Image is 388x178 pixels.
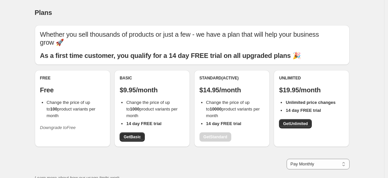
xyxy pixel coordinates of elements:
[286,100,335,105] b: Unlimited price changes
[40,125,76,130] i: Downgrade to Free
[199,75,264,81] div: Standard (Active)
[124,134,141,140] span: Get Basic
[126,121,161,126] b: 14 day FREE trial
[130,107,139,111] b: 1000
[40,30,344,46] p: Whether you sell thousands of products or just a few - we have a plan that will help your busines...
[199,86,264,94] p: $14.95/month
[36,122,80,133] button: Downgrade toFree
[120,132,145,142] a: GetBasic
[120,86,185,94] p: $9.95/month
[126,100,178,118] span: Change the price of up to product variants per month
[120,75,185,81] div: Basic
[279,75,344,81] div: Unlimited
[40,86,105,94] p: Free
[206,100,260,118] span: Change the price of up to product variants per month
[47,100,95,118] span: Change the price of up to product variants per month
[35,9,52,16] span: Plans
[279,119,312,128] a: GetUnlimited
[40,52,301,59] b: As a first time customer, you qualify for a 14 day FREE trial on all upgraded plans 🎉
[279,86,344,94] p: $19.95/month
[40,75,105,81] div: Free
[50,107,57,111] b: 100
[210,107,222,111] b: 10000
[286,108,321,113] b: 14 day FREE trial
[206,121,241,126] b: 14 day FREE trial
[283,121,308,126] span: Get Unlimited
